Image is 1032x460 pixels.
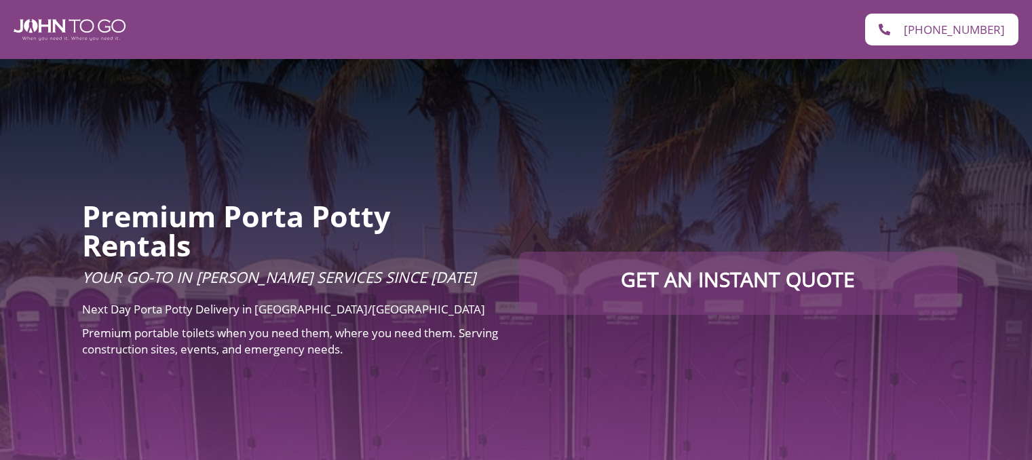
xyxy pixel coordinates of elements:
span: Next Day Porta Potty Delivery in [GEOGRAPHIC_DATA]/[GEOGRAPHIC_DATA] [82,301,485,317]
h2: Premium Porta Potty Rentals [82,202,499,260]
img: John To Go [14,19,126,41]
a: [PHONE_NUMBER] [865,14,1018,45]
span: [PHONE_NUMBER] [904,24,1005,35]
span: Your Go-To in [PERSON_NAME] Services Since [DATE] [82,267,476,287]
p: Get an Instant Quote [533,265,943,294]
span: Premium portable toilets when you need them, where you need them. Serving construction sites, eve... [82,325,498,357]
button: Live Chat [978,406,1032,460]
